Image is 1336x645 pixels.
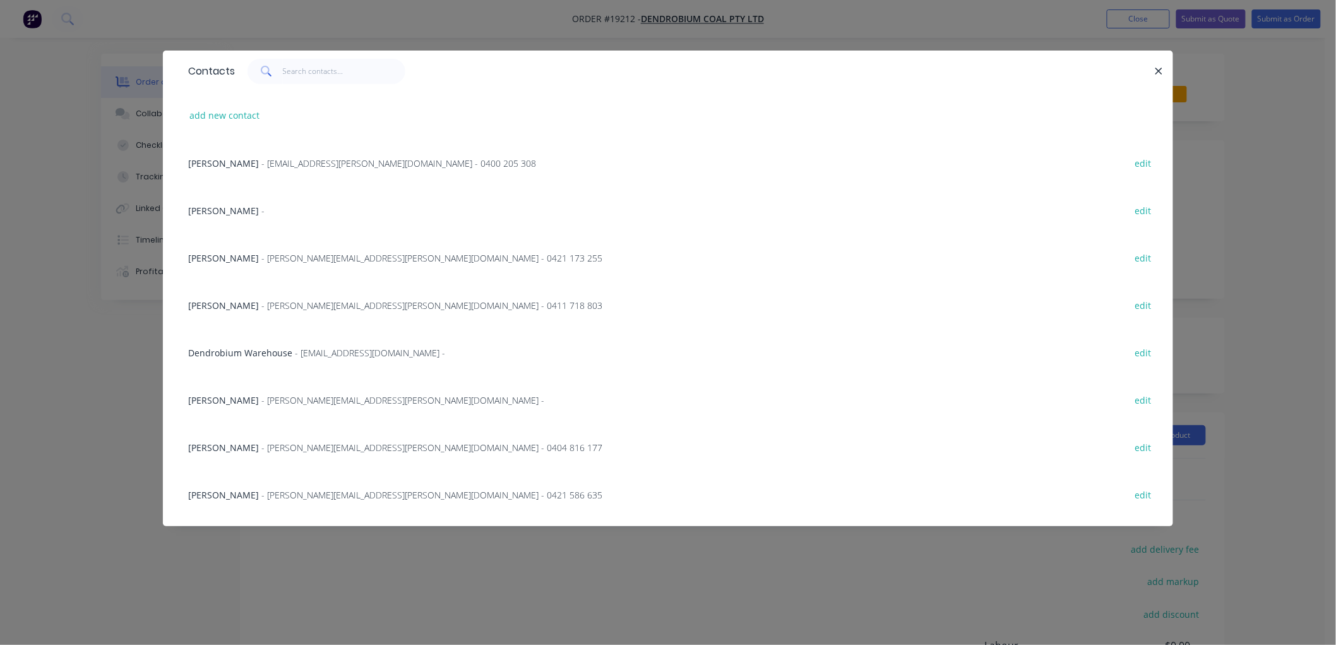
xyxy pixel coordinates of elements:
[295,347,445,359] span: - [EMAIL_ADDRESS][DOMAIN_NAME] -
[188,394,259,406] span: [PERSON_NAME]
[188,157,259,169] span: [PERSON_NAME]
[188,347,292,359] span: Dendrobium Warehouse
[1128,249,1158,266] button: edit
[1128,391,1158,408] button: edit
[188,442,259,454] span: [PERSON_NAME]
[188,252,259,264] span: [PERSON_NAME]
[261,252,602,264] span: - [PERSON_NAME][EMAIL_ADDRESS][PERSON_NAME][DOMAIN_NAME] - 0421 173 255
[261,299,602,311] span: - [PERSON_NAME][EMAIL_ADDRESS][PERSON_NAME][DOMAIN_NAME] - 0411 718 803
[1128,296,1158,313] button: edit
[188,299,259,311] span: [PERSON_NAME]
[261,157,536,169] span: - [EMAIL_ADDRESS][PERSON_NAME][DOMAIN_NAME] - 0400 205 308
[188,489,259,501] span: [PERSON_NAME]
[261,442,602,454] span: - [PERSON_NAME][EMAIL_ADDRESS][PERSON_NAME][DOMAIN_NAME] - 0404 816 177
[183,107,266,124] button: add new contact
[1128,344,1158,361] button: edit
[182,51,235,92] div: Contacts
[283,59,406,84] input: Search contacts...
[1128,486,1158,503] button: edit
[188,205,259,217] span: [PERSON_NAME]
[261,394,544,406] span: - [PERSON_NAME][EMAIL_ADDRESS][PERSON_NAME][DOMAIN_NAME] -
[261,489,602,501] span: - [PERSON_NAME][EMAIL_ADDRESS][PERSON_NAME][DOMAIN_NAME] - 0421 586 635
[1128,202,1158,219] button: edit
[1128,438,1158,455] button: edit
[261,205,265,217] span: -
[1128,154,1158,171] button: edit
